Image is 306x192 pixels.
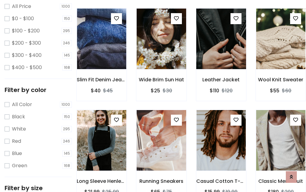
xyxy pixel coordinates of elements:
del: $60 [282,87,291,94]
h6: $110 [210,88,219,94]
h6: $40 [91,88,101,94]
h6: Casual Cotton T-Shirt [196,178,246,184]
h5: Filter by color [5,86,72,94]
del: $30 [163,87,172,94]
h6: $25 [151,88,160,94]
label: Blue [12,150,22,157]
span: 145 [62,52,72,58]
h6: Long Sleeve Henley T-Shirt [77,178,127,184]
del: $120 [222,87,233,94]
h6: Classic Men's Suit [256,178,306,184]
span: 168 [62,163,72,169]
label: Green [12,162,27,169]
label: $100 - $200 [12,27,40,35]
span: 246 [61,40,72,46]
h6: $55 [270,88,279,94]
label: Black [12,113,25,120]
label: White [12,125,26,133]
span: 145 [62,150,72,157]
label: $200 - $300 [12,39,41,47]
span: 246 [61,138,72,144]
h6: Slim Fit Denim Jeans [77,77,127,83]
h6: Wool Knit Sweater [256,77,306,83]
span: 150 [62,16,72,22]
label: All Price [12,3,31,10]
label: All Color [12,101,32,108]
label: $300 - $400 [12,52,42,59]
span: 168 [62,65,72,71]
span: 1000 [60,3,72,9]
label: $400 - $500 [12,64,42,71]
h6: Wide Brim Sun Hat [136,77,186,83]
label: Red [12,138,21,145]
del: $45 [103,87,113,94]
span: 295 [61,126,72,132]
h5: Filter by size [5,184,72,192]
h6: Running Sneakers [136,178,186,184]
span: 295 [61,28,72,34]
span: 150 [62,114,72,120]
h6: Leather Jacket [196,77,246,83]
label: $0 - $100 [12,15,34,22]
span: 1000 [60,102,72,108]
